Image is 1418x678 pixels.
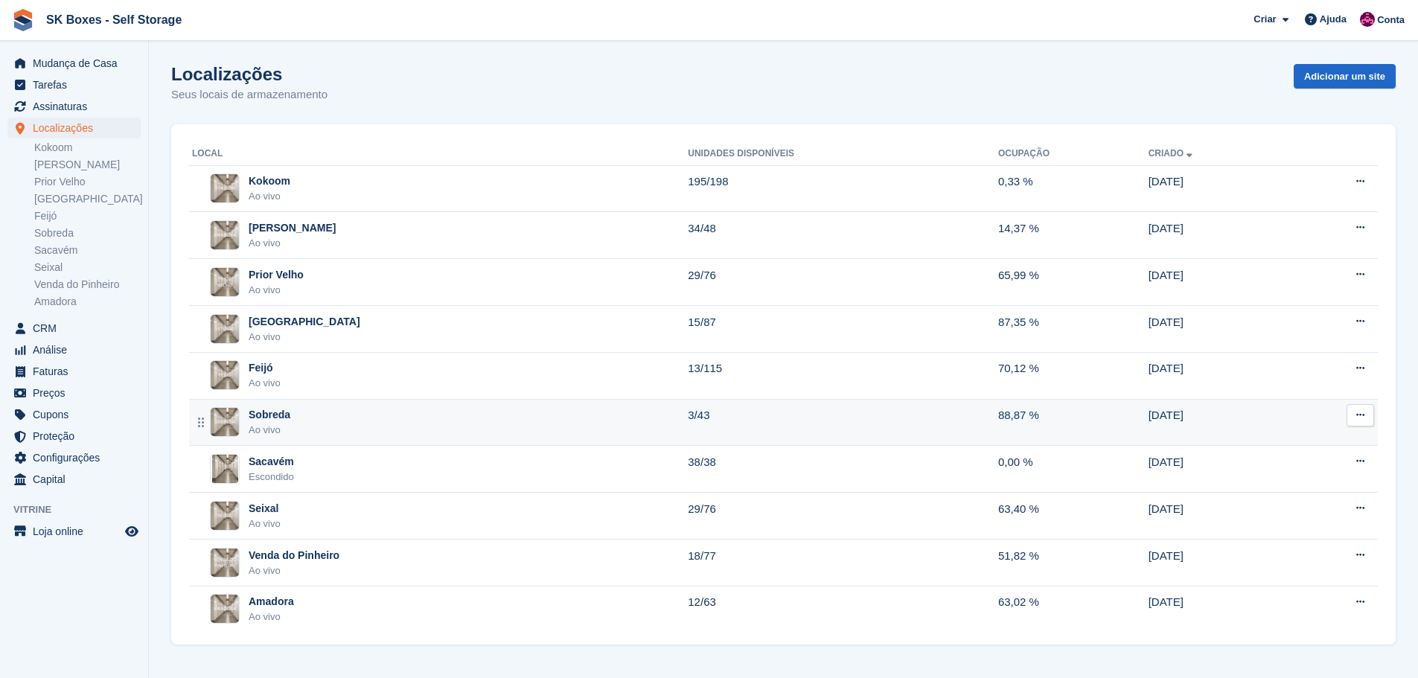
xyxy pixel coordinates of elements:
a: Sacavém [34,243,141,258]
div: [PERSON_NAME] [249,220,336,236]
div: Ao vivo [249,189,290,204]
td: 51,82 % [998,540,1149,586]
img: stora-icon-8386f47178a22dfd0bd8f6a31ec36ba5ce8667c1dd55bd0f319d3a0aa187defe.svg [12,9,34,31]
div: Ao vivo [249,330,360,345]
img: Imagem do site Feijó [211,361,239,389]
span: Assinaturas [33,96,122,117]
div: Ao vivo [249,423,290,438]
td: 29/76 [688,493,998,540]
span: Mudança de Casa [33,53,122,74]
img: Imagem do site Sacavém [212,454,238,484]
td: 34/48 [688,212,998,259]
a: Seixal [34,260,141,275]
a: Feijó [34,209,141,223]
td: [DATE] [1149,399,1286,446]
td: [DATE] [1149,165,1286,212]
a: menu [7,521,141,542]
span: Cupons [33,404,122,425]
a: Amadora [34,295,141,309]
td: [DATE] [1149,586,1286,632]
div: Venda do Pinheiro [249,548,339,563]
div: Ao vivo [249,236,336,251]
td: [DATE] [1149,493,1286,540]
div: Kokoom [249,173,290,189]
img: Imagem do site Sobreda [211,408,239,436]
span: Configurações [33,447,122,468]
td: [DATE] [1149,540,1286,586]
img: Imagem do site Kokoom [211,174,239,202]
a: menu [7,74,141,95]
span: Preços [33,383,122,403]
td: 13/115 [688,352,998,399]
h1: Localizações [171,64,328,84]
div: Ao vivo [249,563,339,578]
a: menu [7,383,141,403]
span: Faturas [33,361,122,382]
span: Conta [1377,13,1405,28]
div: Escondido [249,470,294,484]
div: Prior Velho [249,267,304,283]
td: 0,33 % [998,165,1149,212]
td: [DATE] [1149,352,1286,399]
td: 29/76 [688,259,998,306]
td: [DATE] [1149,446,1286,493]
span: Localizações [33,118,122,138]
img: Imagem do site Seixal [211,502,239,530]
img: Joana Alegria [1360,12,1375,27]
td: 0,00 % [998,446,1149,493]
a: menu [7,469,141,490]
a: Loja de pré-visualização [123,522,141,540]
div: Seixal [249,501,281,517]
td: 63,40 % [998,493,1149,540]
td: 65,99 % [998,259,1149,306]
th: Ocupação [998,142,1149,166]
td: 87,35 % [998,306,1149,353]
td: 18/77 [688,540,998,586]
img: Imagem do site Amadora II [211,221,239,249]
a: Kokoom [34,141,141,155]
span: Loja online [33,521,122,542]
a: menu [7,118,141,138]
p: Seus locais de armazenamento [171,86,328,103]
a: menu [7,404,141,425]
th: Unidades disponíveis [688,142,998,166]
a: [PERSON_NAME] [34,158,141,172]
a: Prior Velho [34,175,141,189]
div: Sobreda [249,407,290,423]
td: [DATE] [1149,259,1286,306]
span: Capital [33,469,122,490]
a: menu [7,426,141,447]
div: Feijó [249,360,281,376]
span: Criar [1253,12,1276,27]
th: Local [189,142,688,166]
a: Criado [1149,148,1195,159]
div: Amadora [249,594,294,610]
div: Sacavém [249,454,294,470]
a: menu [7,318,141,339]
span: Tarefas [33,74,122,95]
a: menu [7,339,141,360]
a: SK Boxes - Self Storage [40,7,188,32]
img: Imagem do site Amadora [211,595,239,623]
div: Ao vivo [249,283,304,298]
a: [GEOGRAPHIC_DATA] [34,192,141,206]
div: Ao vivo [249,376,281,391]
img: Imagem do site Prior Velho [211,268,239,296]
span: Proteção [33,426,122,447]
div: Ao vivo [249,610,294,624]
a: Adicionar um site [1294,64,1396,89]
td: [DATE] [1149,212,1286,259]
span: Vitrine [13,502,148,517]
td: 38/38 [688,446,998,493]
td: 14,37 % [998,212,1149,259]
td: 3/43 [688,399,998,446]
td: 12/63 [688,586,998,632]
td: [DATE] [1149,306,1286,353]
span: CRM [33,318,122,339]
img: Imagem do site Setúbal [211,315,239,343]
a: menu [7,361,141,382]
a: menu [7,447,141,468]
a: menu [7,53,141,74]
td: 15/87 [688,306,998,353]
td: 88,87 % [998,399,1149,446]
